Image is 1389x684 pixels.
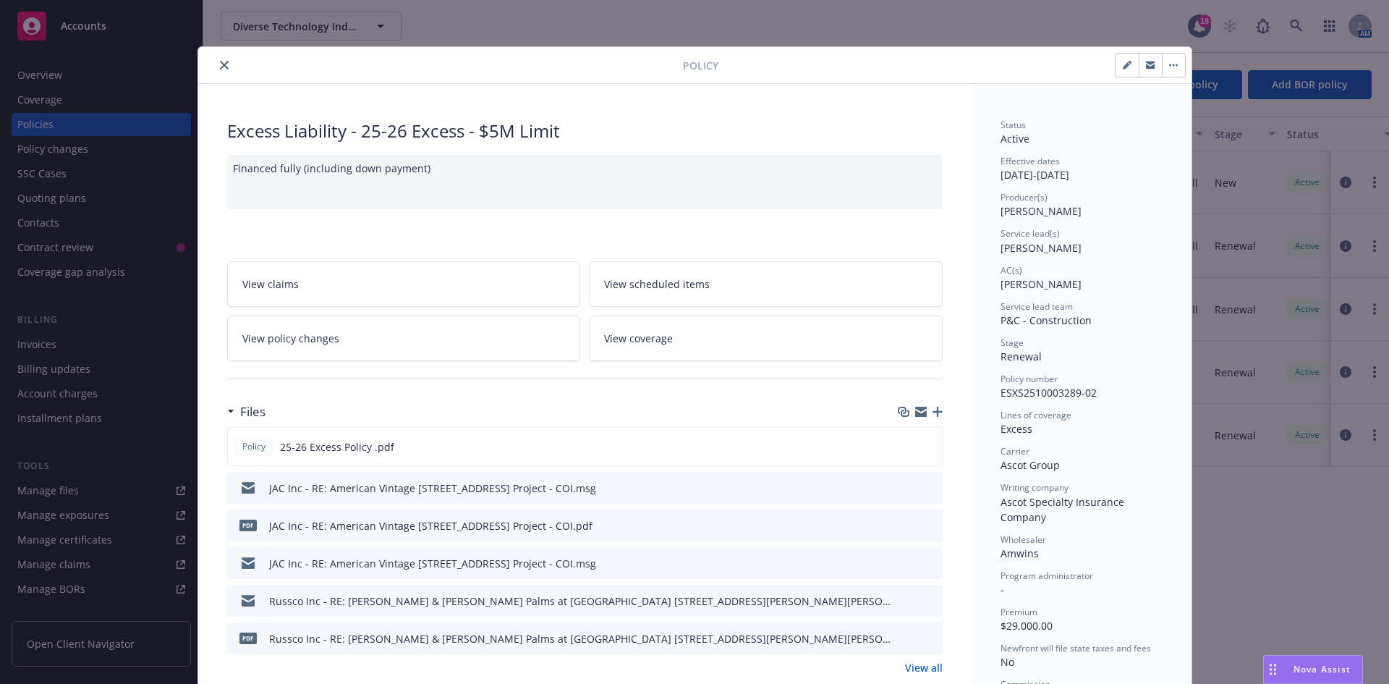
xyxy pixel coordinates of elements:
[1001,533,1046,546] span: Wholesaler
[1001,277,1082,291] span: [PERSON_NAME]
[589,261,943,307] a: View scheduled items
[604,276,710,292] span: View scheduled items
[1264,656,1282,683] div: Drag to move
[1001,619,1053,633] span: $29,000.00
[227,155,943,209] div: Financed fully (including down payment)
[901,481,912,496] button: download file
[216,56,233,74] button: close
[269,594,895,609] div: Russco Inc - RE: [PERSON_NAME] & [PERSON_NAME] Palms at [GEOGRAPHIC_DATA] [STREET_ADDRESS][PERSON...
[1001,409,1071,421] span: Lines of coverage
[1001,570,1093,582] span: Program administrator
[924,518,937,533] button: preview file
[1001,458,1060,472] span: Ascot Group
[239,520,257,531] span: pdf
[280,439,394,455] span: 25-26 Excess Policy .pdf
[924,631,937,646] button: preview file
[1001,606,1037,618] span: Premium
[901,594,912,609] button: download file
[1001,583,1004,596] span: -
[1001,241,1082,255] span: [PERSON_NAME]
[269,518,592,533] div: JAC Inc - RE: American Vintage [STREET_ADDRESS] Project - COI.pdf
[269,556,596,571] div: JAC Inc - RE: American Vintage [STREET_ADDRESS] Project - COI.msg
[1001,132,1029,145] span: Active
[1001,386,1097,400] span: ESXS2510003289-02
[1001,655,1014,669] span: No
[1001,350,1042,363] span: Renewal
[924,481,937,496] button: preview file
[683,58,718,73] span: Policy
[227,119,943,143] div: Excess Liability - 25-26 Excess - $5M Limit
[227,402,266,421] div: Files
[1001,227,1060,240] span: Service lead(s)
[905,660,943,675] a: View all
[1001,546,1039,560] span: Amwins
[901,518,912,533] button: download file
[901,556,912,571] button: download file
[923,439,936,455] button: preview file
[242,276,299,292] span: View claims
[1001,155,1163,182] div: [DATE] - [DATE]
[604,331,673,346] span: View coverage
[901,631,912,646] button: download file
[1263,655,1363,684] button: Nova Assist
[1001,191,1048,203] span: Producer(s)
[1001,445,1029,457] span: Carrier
[1001,373,1058,385] span: Policy number
[1001,642,1151,654] span: Newfront will file state taxes and fees
[1001,204,1082,218] span: [PERSON_NAME]
[1001,481,1069,494] span: Writing company
[1294,663,1351,675] span: Nova Assist
[240,402,266,421] h3: Files
[269,631,895,646] div: Russco Inc - RE: [PERSON_NAME] & [PERSON_NAME] Palms at [GEOGRAPHIC_DATA] [STREET_ADDRESS][PERSON...
[242,331,339,346] span: View policy changes
[1001,264,1022,276] span: AC(s)
[1001,155,1060,167] span: Effective dates
[227,261,581,307] a: View claims
[924,556,937,571] button: preview file
[1001,119,1026,131] span: Status
[1001,337,1024,349] span: Stage
[924,594,937,609] button: preview file
[1001,313,1092,327] span: P&C - Construction
[1001,495,1127,524] span: Ascot Specialty Insurance Company
[227,316,581,361] a: View policy changes
[900,439,912,455] button: download file
[239,440,268,453] span: Policy
[589,316,943,361] a: View coverage
[269,481,596,496] div: JAC Inc - RE: American Vintage [STREET_ADDRESS] Project - COI.msg
[1001,300,1073,313] span: Service lead team
[1001,422,1032,436] span: Excess
[239,633,257,643] span: pdf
